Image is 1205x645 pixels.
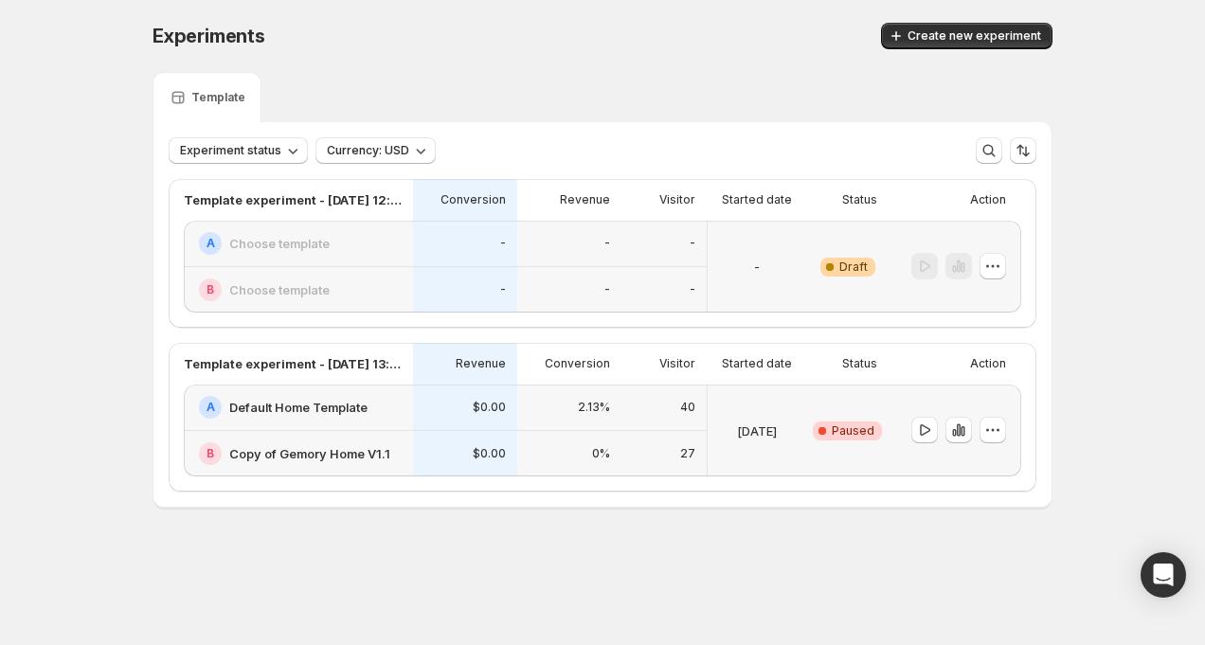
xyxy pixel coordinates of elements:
[184,354,402,373] p: Template experiment - [DATE] 13:59:18
[229,398,368,417] h2: Default Home Template
[1141,552,1186,598] div: Open Intercom Messenger
[578,400,610,415] p: 2.13%
[207,446,214,461] h2: B
[970,356,1006,371] p: Action
[1010,137,1036,164] button: Sort the results
[560,192,610,207] p: Revenue
[690,282,695,297] p: -
[207,282,214,297] h2: B
[545,356,610,371] p: Conversion
[473,400,506,415] p: $0.00
[722,192,792,207] p: Started date
[908,28,1041,44] span: Create new experiment
[500,236,506,251] p: -
[441,192,506,207] p: Conversion
[180,143,281,158] span: Experiment status
[970,192,1006,207] p: Action
[754,258,760,277] p: -
[722,356,792,371] p: Started date
[842,356,877,371] p: Status
[604,236,610,251] p: -
[169,137,308,164] button: Experiment status
[659,192,695,207] p: Visitor
[500,282,506,297] p: -
[842,192,877,207] p: Status
[680,400,695,415] p: 40
[327,143,409,158] span: Currency: USD
[839,260,868,275] span: Draft
[592,446,610,461] p: 0%
[659,356,695,371] p: Visitor
[229,234,330,253] h2: Choose template
[315,137,436,164] button: Currency: USD
[680,446,695,461] p: 27
[604,282,610,297] p: -
[881,23,1052,49] button: Create new experiment
[207,400,215,415] h2: A
[191,90,245,105] p: Template
[207,236,215,251] h2: A
[832,423,874,439] span: Paused
[229,444,390,463] h2: Copy of Gemory Home V1.1
[153,25,265,47] span: Experiments
[456,356,506,371] p: Revenue
[184,190,402,209] p: Template experiment - [DATE] 12:59:26
[690,236,695,251] p: -
[473,446,506,461] p: $0.00
[229,280,330,299] h2: Choose template
[737,421,777,440] p: [DATE]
